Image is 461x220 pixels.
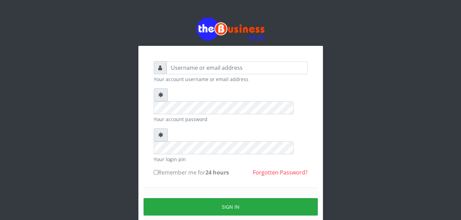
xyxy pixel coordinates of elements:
[144,198,318,216] button: Sign in
[154,170,158,174] input: Remember me for24 hours
[166,61,308,74] input: Username or email address
[253,169,308,176] a: Forgotten Password?
[154,116,308,123] small: Your account password
[205,169,229,176] b: 24 hours
[154,156,308,163] small: Your login pin
[154,168,229,177] label: Remember me for
[154,76,308,83] small: Your account username or email address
